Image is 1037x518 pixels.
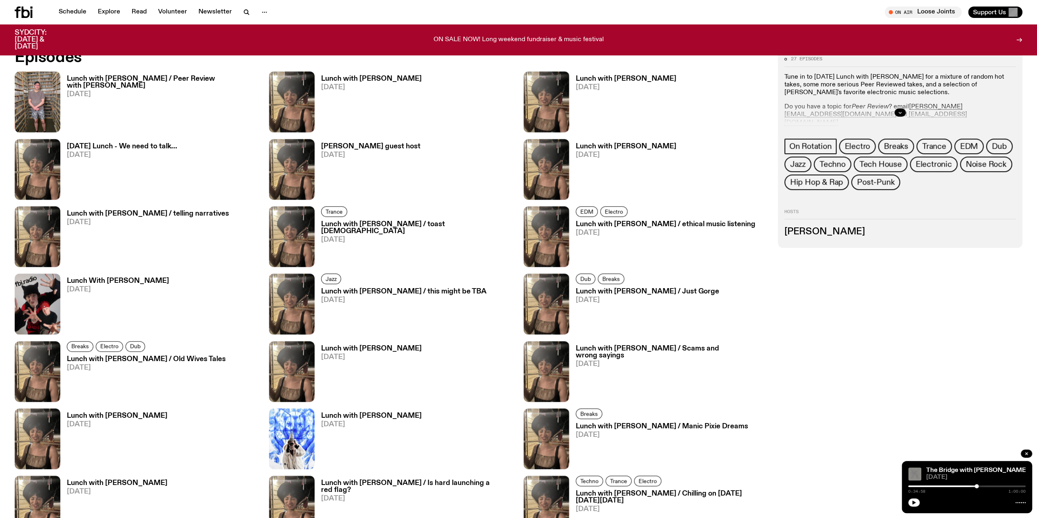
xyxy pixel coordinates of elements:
[67,219,229,226] span: [DATE]
[321,354,422,361] span: [DATE]
[60,356,226,402] a: Lunch with [PERSON_NAME] / Old Wives Tales[DATE]
[580,208,593,214] span: EDM
[602,276,620,282] span: Breaks
[884,142,908,151] span: Breaks
[908,489,925,494] span: 0:34:58
[790,160,806,169] span: Jazz
[968,7,1022,18] button: Support Us
[576,206,598,217] a: EDM
[54,7,91,18] a: Schedule
[638,478,657,484] span: Electro
[790,178,843,187] span: Hip Hop & Rap
[576,75,676,82] h3: Lunch with [PERSON_NAME]
[60,412,167,469] a: Lunch with [PERSON_NAME][DATE]
[814,157,851,172] a: Techno
[67,91,259,98] span: [DATE]
[321,297,487,304] span: [DATE]
[576,221,755,228] h3: Lunch with [PERSON_NAME] / ethical music listening
[71,343,89,349] span: Breaks
[576,152,676,159] span: [DATE]
[315,221,513,267] a: Lunch with [PERSON_NAME] / toast [DEMOGRAPHIC_DATA][DATE]
[580,478,599,484] span: Techno
[885,7,962,18] button: On AirLoose Joints
[845,142,870,151] span: Electro
[569,288,719,334] a: Lunch with [PERSON_NAME] / Just Gorge[DATE]
[569,345,768,402] a: Lunch with [PERSON_NAME] / Scams and wrong sayings[DATE]
[600,206,627,217] a: Electro
[67,480,167,487] h3: Lunch with [PERSON_NAME]
[784,157,811,172] a: Jazz
[130,343,141,349] span: Dub
[15,50,683,65] h2: Episodes
[96,341,123,352] a: Electro
[1008,489,1026,494] span: 1:00:00
[15,29,67,50] h3: SYDCITY: [DATE] & [DATE]
[784,174,849,190] a: Hip Hop & Rap
[569,221,755,267] a: Lunch with [PERSON_NAME] / ethical music listening[DATE]
[634,476,661,486] a: Electro
[67,488,167,495] span: [DATE]
[576,345,768,359] h3: Lunch with [PERSON_NAME] / Scams and wrong sayings
[60,278,169,334] a: Lunch With [PERSON_NAME][DATE]
[127,7,152,18] a: Read
[992,142,1006,151] span: Dub
[321,412,422,419] h3: Lunch with [PERSON_NAME]
[576,143,676,150] h3: Lunch with [PERSON_NAME]
[321,345,422,352] h3: Lunch with [PERSON_NAME]
[315,143,421,200] a: [PERSON_NAME] guest host[DATE]
[576,408,602,419] a: Breaks
[916,160,952,169] span: Electronic
[598,273,624,284] a: Breaks
[576,423,748,430] h3: Lunch with [PERSON_NAME] / Manic Pixie Dreams
[321,288,487,295] h3: Lunch with [PERSON_NAME] / this might be TBA
[784,209,1016,219] h2: Hosts
[605,208,623,214] span: Electro
[973,9,1006,16] span: Support Us
[960,142,978,151] span: EDM
[315,412,422,469] a: Lunch with [PERSON_NAME][DATE]
[576,361,768,368] span: [DATE]
[839,139,876,154] a: Electro
[576,476,603,486] a: Techno
[966,160,1006,169] span: Noise Rock
[321,480,513,494] h3: Lunch with [PERSON_NAME] / Is hard launching a red flag?
[67,75,259,89] h3: Lunch with [PERSON_NAME] / Peer Review with [PERSON_NAME]
[321,152,421,159] span: [DATE]
[321,495,513,502] span: [DATE]
[576,506,768,513] span: [DATE]
[819,160,845,169] span: Techno
[321,75,422,82] h3: Lunch with [PERSON_NAME]
[194,7,237,18] a: Newsletter
[67,364,226,371] span: [DATE]
[580,410,598,417] span: Breaks
[60,143,177,200] a: [DATE] Lunch - We need to talk...[DATE]
[153,7,192,18] a: Volunteer
[610,478,627,484] span: Trance
[960,157,1012,172] a: Noise Rock
[321,84,422,91] span: [DATE]
[605,476,632,486] a: Trance
[315,288,487,334] a: Lunch with [PERSON_NAME] / this might be TBA[DATE]
[791,57,822,61] span: 27 episodes
[857,178,894,187] span: Post-Punk
[67,210,229,217] h3: Lunch with [PERSON_NAME] / telling narratives
[321,273,341,284] a: Jazz
[67,341,93,352] a: Breaks
[569,75,676,132] a: Lunch with [PERSON_NAME][DATE]
[789,142,832,151] span: On Rotation
[569,423,748,469] a: Lunch with [PERSON_NAME] / Manic Pixie Dreams[DATE]
[326,208,343,214] span: Trance
[321,421,422,428] span: [DATE]
[576,432,748,439] span: [DATE]
[576,229,755,236] span: [DATE]
[67,356,226,363] h3: Lunch with [PERSON_NAME] / Old Wives Tales
[125,341,145,352] a: Dub
[576,288,719,295] h3: Lunch with [PERSON_NAME] / Just Gorge
[851,174,900,190] a: Post-Punk
[569,143,676,200] a: Lunch with [PERSON_NAME][DATE]
[321,206,347,217] a: Trance
[784,139,837,154] a: On Rotation
[916,139,952,154] a: Trance
[784,227,1016,236] h3: [PERSON_NAME]
[67,278,169,284] h3: Lunch With [PERSON_NAME]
